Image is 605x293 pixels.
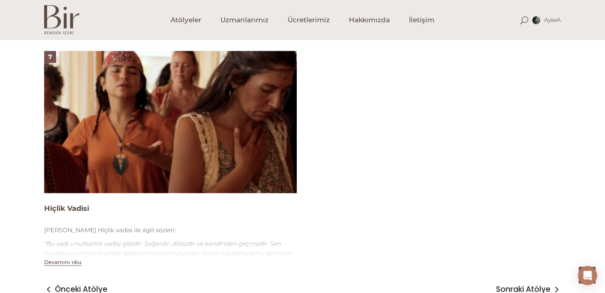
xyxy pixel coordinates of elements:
[409,15,434,25] span: İletişim
[44,240,268,247] em: "Bu vadi unutkanlık vadisi gibidir. Sağardır, dilsizdir ve kendinden geçmedir.
[349,15,390,25] span: Hakkımızda
[288,15,330,25] span: Ücretlerimiz
[171,15,201,25] span: Atölyeler
[48,53,52,61] span: 7
[44,259,82,266] button: Devamını oku
[578,266,597,285] div: Open Intercom Messenger
[44,240,294,257] em: Sen burada yüz binlerce ebedi gölgenin güneş nurundan dolayı kaybolduğunu görürsün.
[532,16,540,24] img: AyseA1.jpg
[544,16,561,23] span: AyseA
[220,15,268,25] span: Uzmanlarımız
[44,204,297,214] h4: Hiçlik Vadisi
[44,226,297,235] p: [PERSON_NAME] Hiçlik vadisi ile ilgili sözleri:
